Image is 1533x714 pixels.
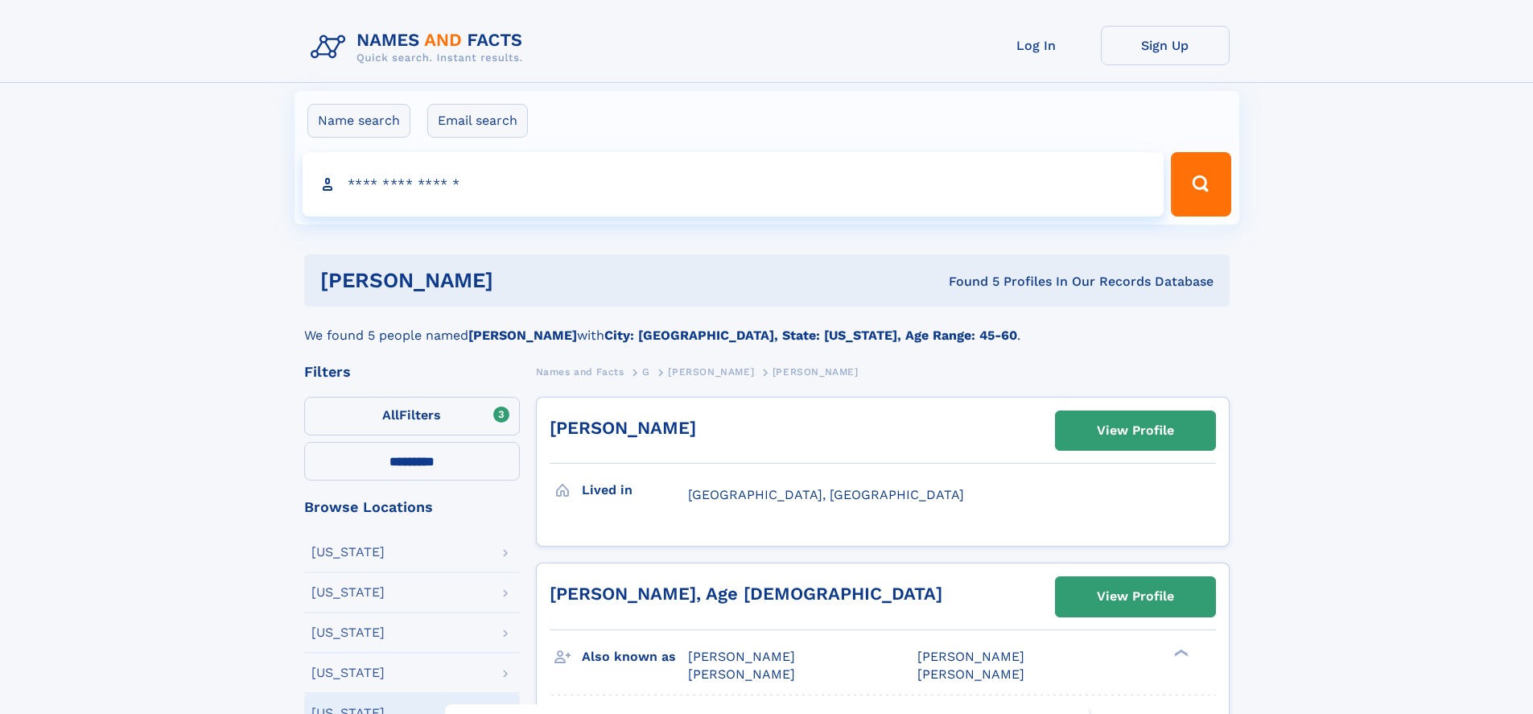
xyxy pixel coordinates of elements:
[1101,26,1230,65] a: Sign Up
[303,152,1164,217] input: search input
[1056,577,1215,616] a: View Profile
[604,328,1017,343] b: City: [GEOGRAPHIC_DATA], State: [US_STATE], Age Range: 45-60
[304,307,1230,345] div: We found 5 people named with .
[468,328,577,343] b: [PERSON_NAME]
[311,586,385,599] div: [US_STATE]
[427,104,528,138] label: Email search
[668,361,754,382] a: [PERSON_NAME]
[304,26,536,69] img: Logo Names and Facts
[1171,152,1230,217] button: Search Button
[688,487,964,502] span: [GEOGRAPHIC_DATA], [GEOGRAPHIC_DATA]
[773,366,859,378] span: [PERSON_NAME]
[307,104,410,138] label: Name search
[304,500,520,514] div: Browse Locations
[1097,578,1174,615] div: View Profile
[1097,412,1174,449] div: View Profile
[320,270,721,291] h1: [PERSON_NAME]
[550,418,696,438] a: [PERSON_NAME]
[304,397,520,435] label: Filters
[550,584,942,604] a: [PERSON_NAME], Age [DEMOGRAPHIC_DATA]
[1170,647,1189,658] div: ❯
[304,365,520,379] div: Filters
[311,667,385,679] div: [US_STATE]
[668,366,754,378] span: [PERSON_NAME]
[972,26,1101,65] a: Log In
[917,649,1024,664] span: [PERSON_NAME]
[311,626,385,639] div: [US_STATE]
[721,273,1214,291] div: Found 5 Profiles In Our Records Database
[582,477,688,504] h3: Lived in
[917,667,1024,682] span: [PERSON_NAME]
[688,649,795,664] span: [PERSON_NAME]
[642,366,650,378] span: G
[642,361,650,382] a: G
[582,643,688,671] h3: Also known as
[1056,411,1215,450] a: View Profile
[688,667,795,682] span: [PERSON_NAME]
[382,407,399,423] span: All
[311,546,385,559] div: [US_STATE]
[536,361,624,382] a: Names and Facts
